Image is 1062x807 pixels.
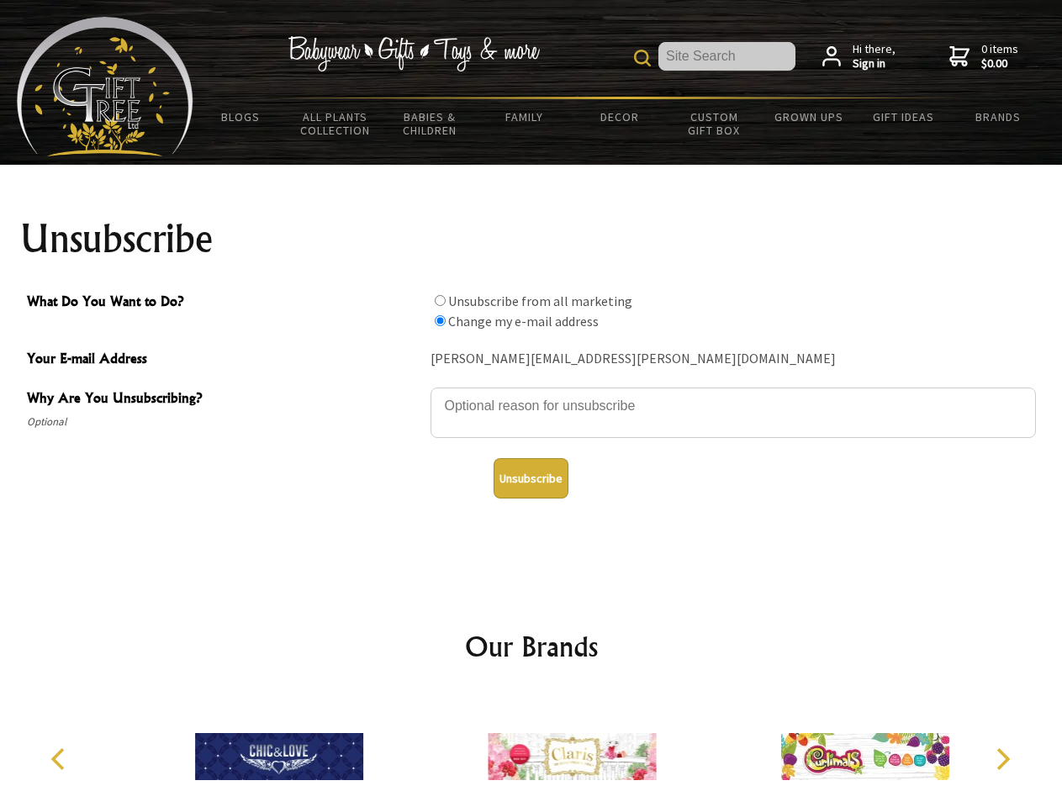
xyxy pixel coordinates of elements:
a: BLOGS [193,99,288,134]
strong: Sign in [853,56,896,71]
label: Change my e-mail address [448,313,599,330]
a: All Plants Collection [288,99,383,148]
h1: Unsubscribe [20,219,1043,259]
a: Gift Ideas [856,99,951,134]
strong: $0.00 [981,56,1018,71]
a: Brands [951,99,1046,134]
span: 0 items [981,41,1018,71]
textarea: Why Are You Unsubscribing? [431,388,1036,438]
a: 0 items$0.00 [949,42,1018,71]
img: Babywear - Gifts - Toys & more [288,36,540,71]
button: Next [984,741,1021,778]
label: Unsubscribe from all marketing [448,293,632,309]
div: [PERSON_NAME][EMAIL_ADDRESS][PERSON_NAME][DOMAIN_NAME] [431,346,1036,372]
img: product search [634,50,651,66]
a: Custom Gift Box [667,99,762,148]
button: Unsubscribe [494,458,568,498]
span: Your E-mail Address [27,348,422,372]
a: Family [478,99,573,134]
a: Grown Ups [761,99,856,134]
a: Babies & Children [383,99,478,148]
span: Why Are You Unsubscribing? [27,388,422,412]
input: What Do You Want to Do? [435,315,446,326]
a: Decor [572,99,667,134]
span: Optional [27,412,422,432]
img: Babyware - Gifts - Toys and more... [17,17,193,156]
button: Previous [42,741,79,778]
a: Hi there,Sign in [822,42,896,71]
input: Site Search [658,42,795,71]
h2: Our Brands [34,626,1029,667]
span: Hi there, [853,42,896,71]
span: What Do You Want to Do? [27,291,422,315]
input: What Do You Want to Do? [435,295,446,306]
